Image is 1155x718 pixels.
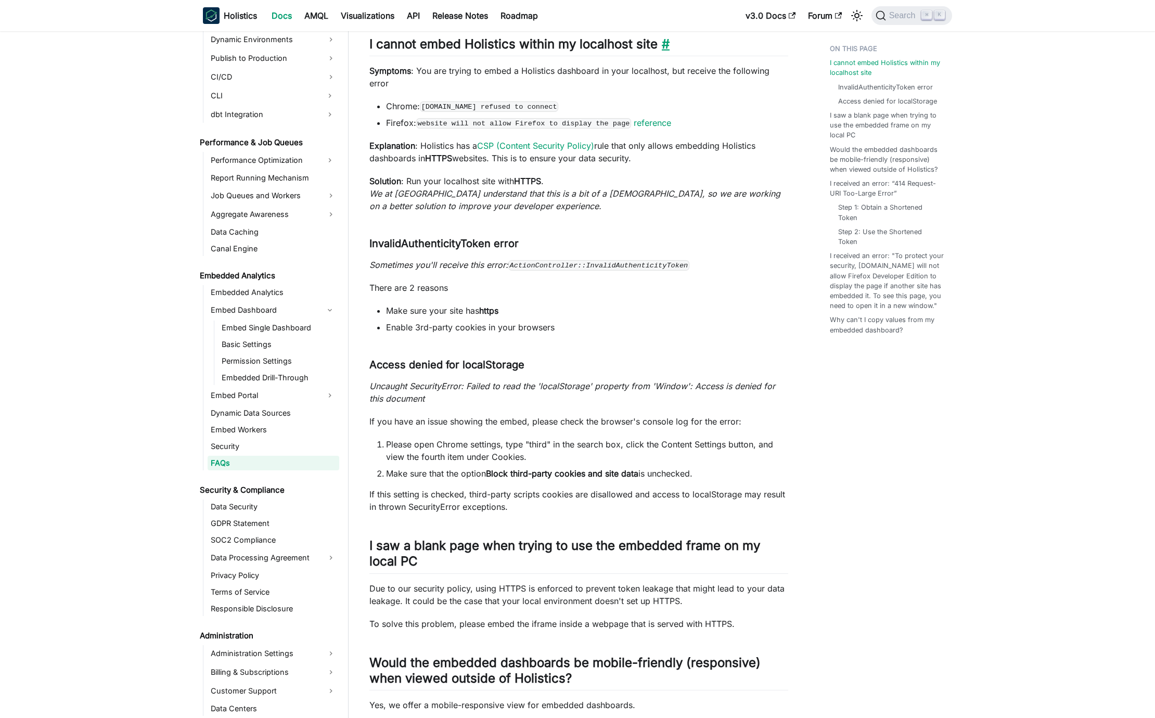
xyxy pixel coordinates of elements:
p: : Run your localhost site with . [369,175,788,212]
a: Customer Support [208,683,339,699]
strong: Symptoms [369,66,411,76]
strong: HTTPS [425,153,452,163]
a: CI/CD [208,69,339,85]
a: Security [208,439,339,454]
button: Collapse sidebar category 'Embed Dashboard' [320,302,339,318]
a: Visualizations [335,7,401,24]
code: [DOMAIN_NAME] refused to connect [420,101,558,112]
a: Embedded Drill-Through [219,370,339,385]
a: Security & Compliance [197,483,339,497]
strong: Block third-party cookies and site data [486,468,638,479]
a: I received an error: “414 Request-URI Too-Large Error” [830,178,946,198]
img: Holistics [203,7,220,24]
a: Embedded Analytics [197,268,339,283]
a: Embedded Analytics [208,285,339,300]
a: Data Processing Agreement [208,549,339,566]
h3: Access denied for localStorage [369,358,788,371]
a: CSP (Content Security Policy) [477,140,594,151]
em: Sometimes you'll receive this error: [369,260,689,270]
a: v3.0 Docs [739,7,802,24]
h2: I cannot embed Holistics within my localhost site [369,36,788,56]
a: Dynamic Data Sources [208,406,339,420]
p: If you have an issue showing the embed, please check the browser's console log for the error: [369,415,788,428]
em: Uncaught SecurityError: Failed to read the 'localStorage' property from 'Window': Access is denie... [369,381,775,404]
button: Expand sidebar category 'Embed Portal' [320,387,339,404]
a: Report Running Mechanism [208,171,339,185]
p: Yes, we offer a mobile-responsive view for embedded dashboards. [369,699,788,711]
li: Make sure your site has [386,304,788,317]
a: dbt Integration [208,106,320,123]
a: API [401,7,426,24]
a: FAQs [208,456,339,470]
a: InvalidAuthenticityToken error [838,82,933,92]
p: : Holistics has a rule that only allows embedding Holistics dashboards in websites. This is to en... [369,139,788,164]
code: ActionController::InvalidAuthenticityToken [508,260,689,271]
strong: Solution [369,176,401,186]
button: Expand sidebar category 'CLI' [320,87,339,104]
a: Embed Workers [208,422,339,437]
li: Make sure that the option is unchecked. [386,467,788,480]
a: Would the embedded dashboards be mobile-friendly (responsive) when viewed outside of Holistics? [830,145,946,175]
a: Dynamic Environments [208,31,339,48]
button: Expand sidebar category 'Performance Optimization' [320,152,339,169]
p: To solve this problem, please embed the iframe inside a webpage that is served with HTTPS. [369,618,788,630]
strong: HTTPS [514,176,541,186]
a: SOC2 Compliance [208,533,339,547]
a: Data Security [208,499,339,514]
a: Why can't I copy values from my embedded dashboard? [830,315,946,335]
a: Step 2: Use the Shortened Token [838,227,942,247]
nav: Docs sidebar [192,31,349,718]
a: Release Notes [426,7,494,24]
li: Firefox: [386,117,788,129]
b: Holistics [224,9,257,22]
a: Data Centers [208,701,339,716]
a: Performance Optimization [208,152,320,169]
li: Enable 3rd-party cookies in your browsers [386,321,788,334]
a: I cannot embed Holistics within my localhost site [830,58,946,78]
a: Billing & Subscriptions [208,664,339,681]
a: Publish to Production [208,50,339,67]
a: CLI [208,87,320,104]
a: Step 1: Obtain a Shortened Token [838,202,942,222]
kbd: K [934,10,945,20]
a: Privacy Policy [208,568,339,583]
a: Forum [802,7,848,24]
a: Access denied for localStorage [838,96,937,106]
a: Administration Settings [208,645,339,662]
button: Switch between dark and light mode (currently light mode) [849,7,865,24]
a: Job Queues and Workers [208,187,339,204]
p: Due to our security policy, using HTTPS is enforced to prevent token leakage that might lead to y... [369,582,788,607]
button: Search (Command+K) [871,6,952,25]
p: If this setting is checked, third-party scripts cookies are disallowed and access to localStorage... [369,488,788,513]
a: Responsible Disclosure [208,601,339,616]
p: : You are trying to embed a Holistics dashboard in your localhost, but receive the following error [369,65,788,89]
span: Search [886,11,922,20]
h2: Would the embedded dashboards be mobile-friendly (responsive) when viewed outside of Holistics? [369,655,788,690]
kbd: ⌘ [921,10,932,20]
a: Docs [265,7,298,24]
strong: Explanation [369,140,415,151]
button: Expand sidebar category 'dbt Integration' [320,106,339,123]
a: Embed Dashboard [208,302,320,318]
code: website will not allow Firefox to display the page [416,118,631,129]
a: Direct link to I cannot embed Holistics within my localhost site [658,36,670,52]
a: Canal Engine [208,241,339,256]
em: We at [GEOGRAPHIC_DATA] understand that this is a bit of a [DEMOGRAPHIC_DATA], so we are working ... [369,188,780,211]
strong: https [479,305,498,316]
h3: InvalidAuthenticityToken error [369,237,788,250]
a: Roadmap [494,7,544,24]
p: There are 2 reasons [369,281,788,294]
li: Chrome: [386,100,788,112]
a: Performance & Job Queues [197,135,339,150]
a: Basic Settings [219,337,339,352]
a: Embed Portal [208,387,320,404]
li: Please open Chrome settings, type "third" in the search box, click the Content Settings button, a... [386,438,788,463]
a: HolisticsHolistics [203,7,257,24]
a: Administration [197,629,339,643]
a: GDPR Statement [208,516,339,531]
a: I received an error: "To protect your security, [DOMAIN_NAME] will not allow Firefox Developer Ed... [830,251,946,311]
a: I saw a blank page when trying to use the embedded frame on my local PC [830,110,946,140]
a: Permission Settings [219,354,339,368]
a: Terms of Service [208,585,339,599]
a: AMQL [298,7,335,24]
